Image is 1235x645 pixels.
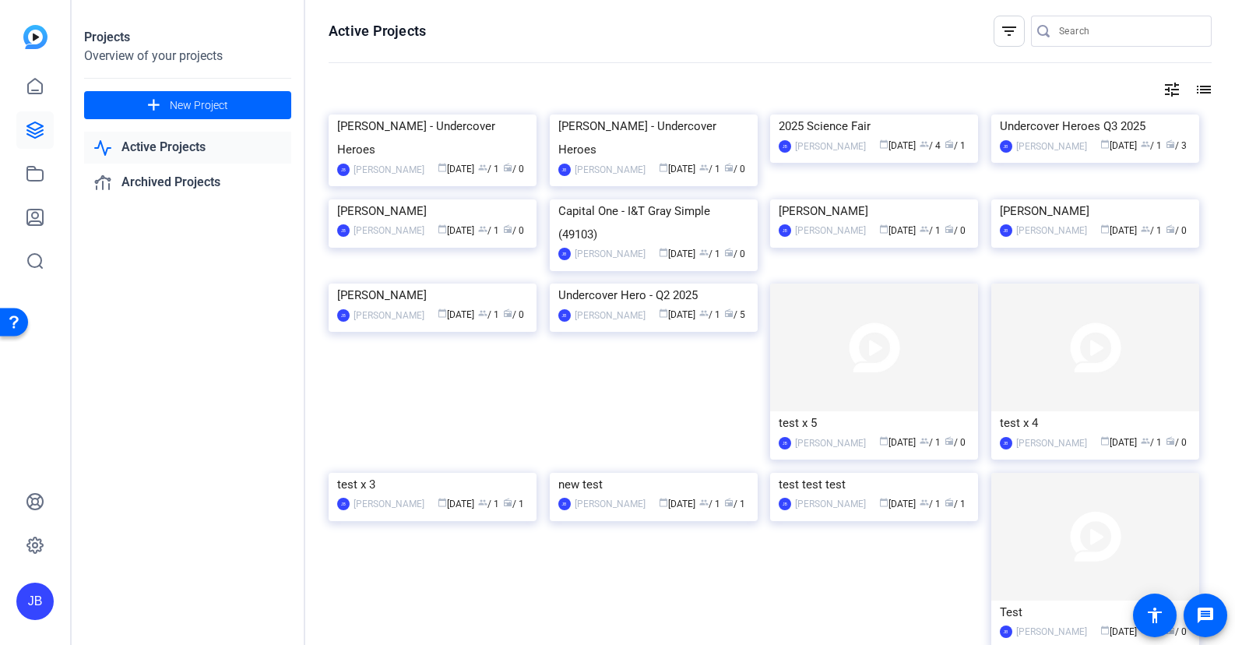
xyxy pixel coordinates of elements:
[659,499,695,509] span: [DATE]
[16,583,54,620] div: JB
[879,499,916,509] span: [DATE]
[699,163,709,172] span: group
[1166,225,1187,236] span: / 0
[1000,411,1191,435] div: test x 4
[503,309,524,320] span: / 0
[1000,199,1191,223] div: [PERSON_NAME]
[699,248,720,259] span: / 1
[1100,626,1110,635] span: calendar_today
[920,436,929,446] span: group
[503,164,524,174] span: / 0
[945,436,954,446] span: radio
[724,163,734,172] span: radio
[699,309,720,320] span: / 1
[659,309,695,320] span: [DATE]
[1145,606,1164,625] mat-icon: accessibility
[659,248,695,259] span: [DATE]
[1141,140,1162,151] span: / 1
[1166,437,1187,448] span: / 0
[699,498,709,507] span: group
[23,25,47,49] img: blue-gradient.svg
[724,499,745,509] span: / 1
[920,437,941,448] span: / 1
[920,498,929,507] span: group
[558,248,571,260] div: JB
[1163,80,1181,99] mat-icon: tune
[945,437,966,448] span: / 0
[1166,139,1175,149] span: radio
[1000,626,1012,638] div: JB
[879,224,888,234] span: calendar_today
[1000,224,1012,237] div: JB
[879,437,916,448] span: [DATE]
[438,498,447,507] span: calendar_today
[438,163,447,172] span: calendar_today
[724,164,745,174] span: / 0
[170,97,228,114] span: New Project
[478,163,487,172] span: group
[84,91,291,119] button: New Project
[1000,601,1191,624] div: Test
[659,163,668,172] span: calendar_today
[1100,139,1110,149] span: calendar_today
[478,499,499,509] span: / 1
[1000,437,1012,449] div: JB
[724,498,734,507] span: radio
[945,140,966,151] span: / 1
[575,246,646,262] div: [PERSON_NAME]
[558,199,749,246] div: Capital One - I&T Gray Simple (49103)
[779,224,791,237] div: JB
[1016,435,1087,451] div: [PERSON_NAME]
[1100,437,1137,448] span: [DATE]
[779,140,791,153] div: JB
[1100,224,1110,234] span: calendar_today
[438,224,447,234] span: calendar_today
[1016,624,1087,640] div: [PERSON_NAME]
[920,139,929,149] span: group
[503,498,512,507] span: radio
[795,496,866,512] div: [PERSON_NAME]
[1166,224,1175,234] span: radio
[1100,436,1110,446] span: calendar_today
[503,499,524,509] span: / 1
[503,225,524,236] span: / 0
[795,139,866,154] div: [PERSON_NAME]
[779,411,969,435] div: test x 5
[84,132,291,164] a: Active Projects
[337,224,350,237] div: JB
[659,248,668,257] span: calendar_today
[1100,626,1137,637] span: [DATE]
[503,224,512,234] span: radio
[575,496,646,512] div: [PERSON_NAME]
[1100,225,1137,236] span: [DATE]
[699,164,720,174] span: / 1
[659,164,695,174] span: [DATE]
[438,225,474,236] span: [DATE]
[503,163,512,172] span: radio
[1166,436,1175,446] span: radio
[879,140,916,151] span: [DATE]
[337,284,528,307] div: [PERSON_NAME]
[779,437,791,449] div: JB
[879,139,888,149] span: calendar_today
[659,308,668,318] span: calendar_today
[724,248,734,257] span: radio
[779,498,791,510] div: JB
[699,499,720,509] span: / 1
[724,309,745,320] span: / 5
[920,224,929,234] span: group
[945,499,966,509] span: / 1
[779,199,969,223] div: [PERSON_NAME]
[699,248,709,257] span: group
[337,309,350,322] div: JB
[659,498,668,507] span: calendar_today
[779,473,969,496] div: test test test
[699,308,709,318] span: group
[478,498,487,507] span: group
[1196,606,1215,625] mat-icon: message
[1100,140,1137,151] span: [DATE]
[503,308,512,318] span: radio
[795,435,866,451] div: [PERSON_NAME]
[945,139,954,149] span: radio
[337,115,528,161] div: [PERSON_NAME] - Undercover Heroes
